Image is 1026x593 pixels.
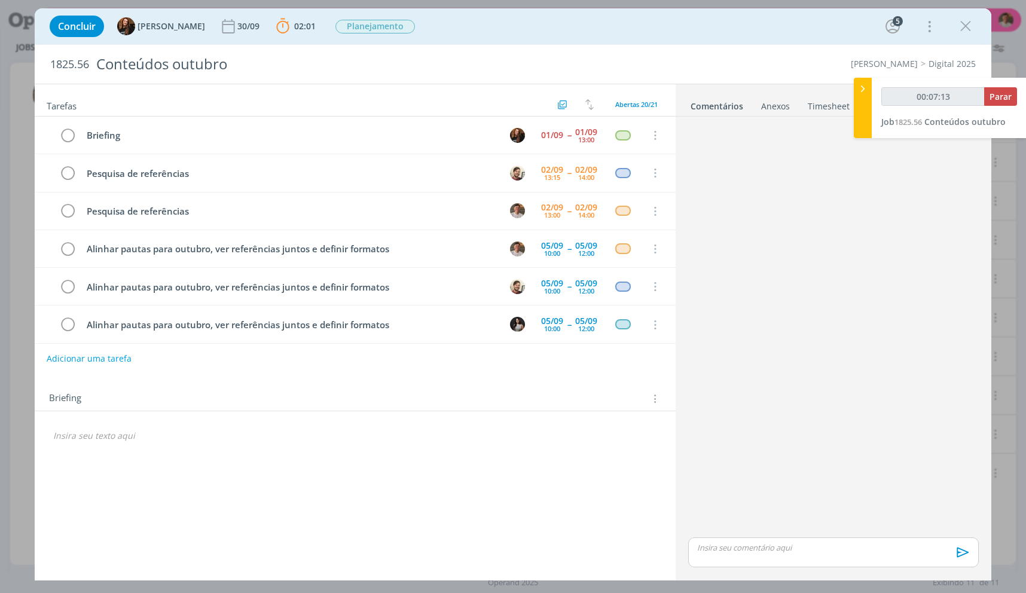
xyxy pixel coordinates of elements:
img: G [510,279,525,294]
span: 02:01 [294,20,316,32]
div: 02/09 [575,166,597,174]
button: T [508,240,526,258]
span: 1825.56 [894,117,922,127]
span: Abertas 20/21 [615,100,658,109]
span: Planejamento [335,20,415,33]
div: 14:00 [578,212,594,218]
a: Comentários [690,95,744,112]
div: Alinhar pautas para outubro, ver referências juntos e definir formatos [81,242,499,256]
div: 12:00 [578,288,594,294]
span: Briefing [49,391,81,406]
div: 13:00 [578,136,594,143]
div: 13:00 [544,212,560,218]
div: 12:00 [578,325,594,332]
div: 05/09 [541,279,563,288]
a: Timesheet [807,95,850,112]
img: T [510,242,525,256]
div: Alinhar pautas para outubro, ver referências juntos e definir formatos [81,280,499,295]
img: T [510,128,525,143]
span: -- [567,131,571,139]
div: 30/09 [237,22,262,30]
img: C [510,317,525,332]
button: T[PERSON_NAME] [117,17,205,35]
div: 10:00 [544,250,560,256]
span: -- [567,169,571,177]
img: G [510,166,525,181]
div: 12:00 [578,250,594,256]
img: T [117,17,135,35]
div: dialog [35,8,991,580]
button: T [508,202,526,220]
span: Tarefas [47,97,77,112]
span: -- [567,320,571,329]
img: T [510,203,525,218]
div: Pesquisa de referências [81,204,499,219]
button: 02:01 [273,17,319,36]
div: Pesquisa de referências [81,166,499,181]
div: 14:00 [578,174,594,181]
span: -- [567,244,571,253]
button: Concluir [50,16,104,37]
div: Alinhar pautas para outubro, ver referências juntos e definir formatos [81,317,499,332]
div: 02/09 [541,203,563,212]
div: 13:15 [544,174,560,181]
button: G [508,164,526,182]
div: 10:00 [544,288,560,294]
div: 10:00 [544,325,560,332]
div: 05/09 [575,279,597,288]
div: 5 [893,16,903,26]
span: 1825.56 [50,58,89,71]
a: Job1825.56Conteúdos outubro [881,116,1006,127]
div: Anexos [761,100,790,112]
button: 5 [883,17,902,36]
div: 05/09 [575,317,597,325]
div: 01/09 [575,128,597,136]
div: 01/09 [541,131,563,139]
button: Planejamento [335,19,416,34]
div: 05/09 [541,317,563,325]
div: Conteúdos outubro [91,50,585,79]
span: Conteúdos outubro [924,116,1006,127]
span: -- [567,207,571,215]
button: Adicionar uma tarefa [46,348,132,369]
div: 02/09 [541,166,563,174]
div: 02/09 [575,203,597,212]
img: arrow-down-up.svg [585,99,594,110]
div: Briefing [81,128,499,143]
span: -- [567,282,571,291]
a: Digital 2025 [929,58,976,69]
button: C [508,316,526,334]
span: Parar [990,91,1012,102]
div: 05/09 [541,242,563,250]
a: [PERSON_NAME] [851,58,918,69]
button: G [508,277,526,295]
span: Concluir [58,22,96,31]
button: Parar [984,87,1017,106]
div: 05/09 [575,242,597,250]
span: [PERSON_NAME] [138,22,205,30]
button: T [508,126,526,144]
